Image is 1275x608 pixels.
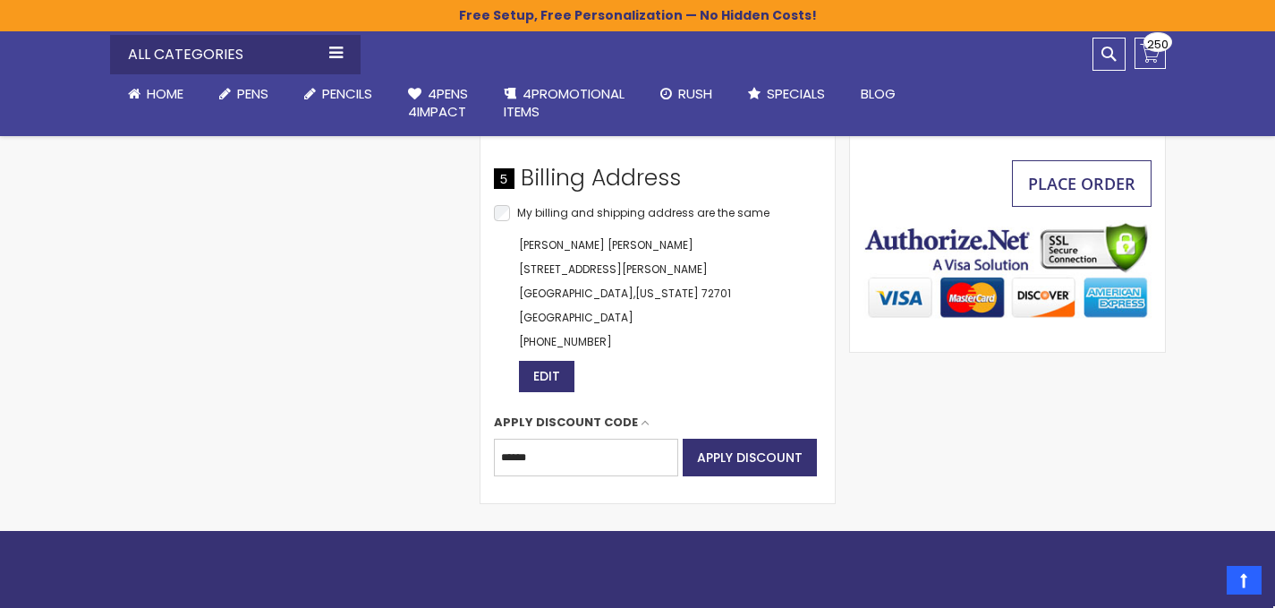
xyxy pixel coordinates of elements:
a: Home [110,74,201,114]
button: Place Order [1012,160,1152,207]
div: [PERSON_NAME] [PERSON_NAME] [STREET_ADDRESS][PERSON_NAME] [GEOGRAPHIC_DATA] , 72701 [GEOGRAPHIC_D... [494,233,821,392]
button: Edit [519,361,574,392]
span: 250 [1147,36,1169,53]
span: Home [147,84,183,103]
span: Rush [678,84,712,103]
span: 4PROMOTIONAL ITEMS [504,84,625,121]
div: Billing Address [494,163,821,202]
div: All Categories [110,35,361,74]
a: Pencils [286,74,390,114]
span: Blog [861,84,896,103]
a: Rush [642,74,730,114]
span: Edit [533,367,560,385]
button: Apply Discount [683,439,817,476]
span: [US_STATE] [635,286,699,301]
a: Specials [730,74,843,114]
a: 250 [1135,38,1166,69]
span: Pens [237,84,268,103]
span: 4Pens 4impact [408,84,468,121]
a: Top [1227,566,1262,595]
span: Apply Discount Code [494,415,638,431]
a: Pens [201,74,286,114]
span: Specials [767,84,825,103]
span: Place Order [1028,173,1135,194]
span: Apply Discount [697,449,803,467]
span: Pencils [322,84,372,103]
span: My billing and shipping address are the same [517,205,769,220]
a: 4PROMOTIONALITEMS [486,74,642,133]
a: [PHONE_NUMBER] [519,334,612,349]
a: Blog [843,74,914,114]
a: 4Pens4impact [390,74,486,133]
